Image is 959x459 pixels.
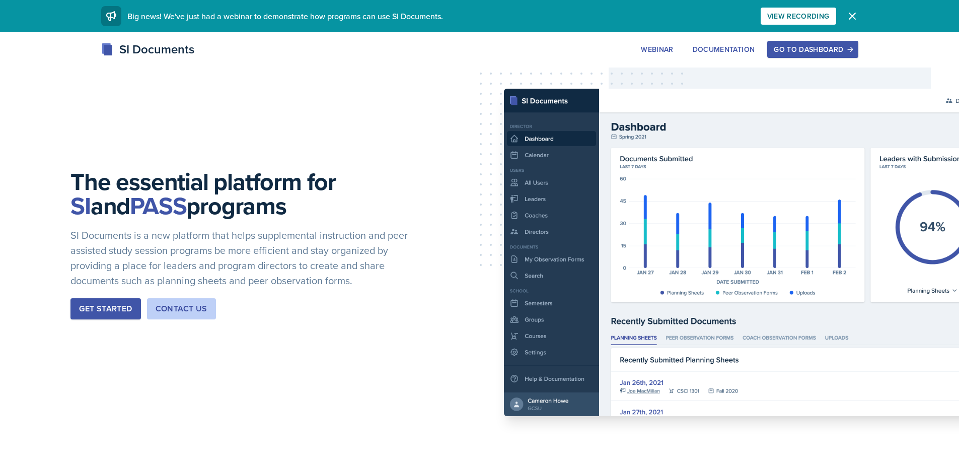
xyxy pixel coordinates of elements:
div: Documentation [693,45,755,53]
button: Webinar [634,41,680,58]
button: Go to Dashboard [767,41,858,58]
div: Contact Us [156,303,207,315]
span: Big news! We've just had a webinar to demonstrate how programs can use SI Documents. [127,11,443,22]
div: Get Started [79,303,132,315]
button: Contact Us [147,298,216,319]
div: Webinar [641,45,673,53]
div: View Recording [767,12,830,20]
button: View Recording [761,8,836,25]
div: Go to Dashboard [774,45,851,53]
button: Get Started [70,298,140,319]
div: SI Documents [101,40,194,58]
button: Documentation [686,41,762,58]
